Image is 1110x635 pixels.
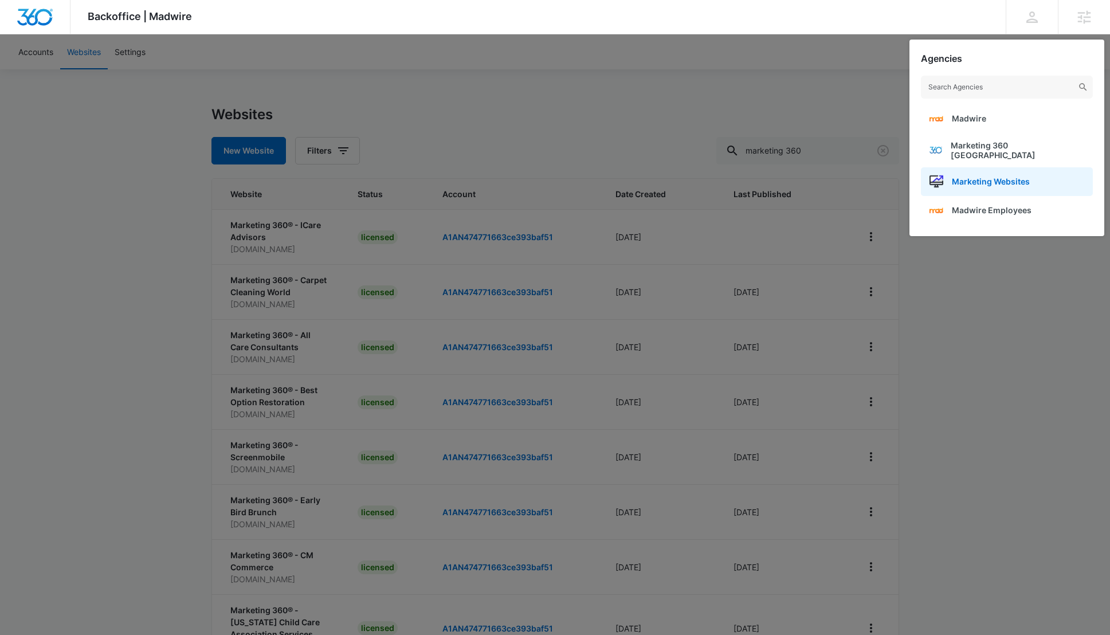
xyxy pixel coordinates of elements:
[952,205,1031,215] span: Madwire Employees
[951,140,1084,160] span: Marketing 360 [GEOGRAPHIC_DATA]
[921,196,1093,225] a: Madwire Employees
[88,10,192,22] span: Backoffice | Madwire
[921,167,1093,196] a: Marketing Websites
[952,177,1030,186] span: Marketing Websites
[921,53,962,64] h2: Agencies
[921,104,1093,133] a: Madwire
[921,76,1093,99] input: Search Agencies
[921,133,1093,167] a: Marketing 360 [GEOGRAPHIC_DATA]
[952,113,986,123] span: Madwire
